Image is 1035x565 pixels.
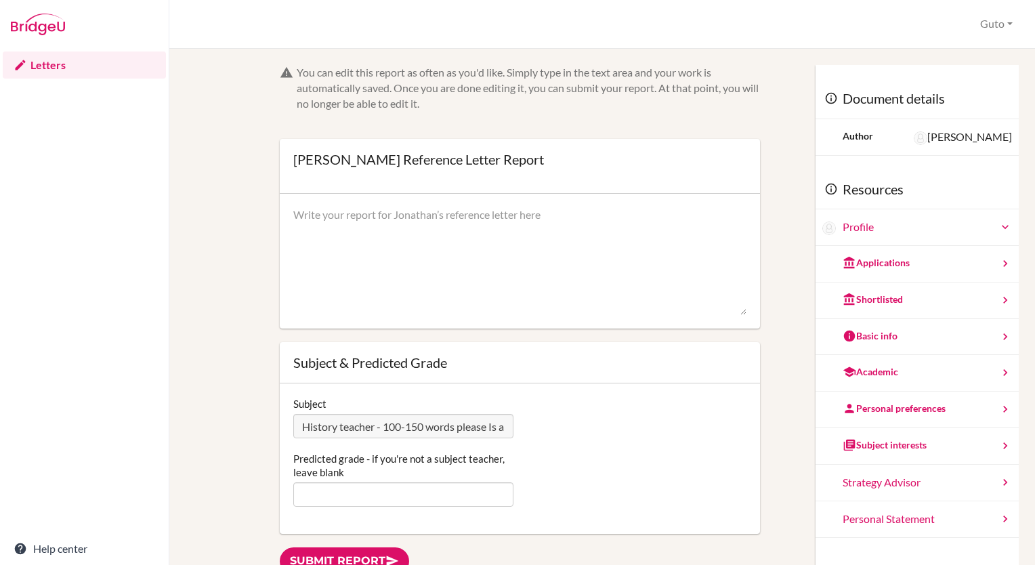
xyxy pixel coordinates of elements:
[816,428,1019,465] a: Subject interests
[843,329,897,343] div: Basic info
[816,282,1019,319] a: Shortlisted
[974,12,1019,37] button: Guto
[822,222,836,235] img: Jonathan Davies
[3,535,166,562] a: Help center
[816,501,1019,538] a: Personal Statement
[816,319,1019,356] a: Basic info
[293,152,544,166] div: [PERSON_NAME] Reference Letter Report
[914,131,927,145] img: Paul Rispin
[843,129,873,143] div: Author
[816,355,1019,392] a: Academic
[843,365,898,379] div: Academic
[293,452,513,479] label: Predicted grade - if you're not a subject teacher, leave blank
[816,392,1019,428] a: Personal preferences
[843,438,927,452] div: Subject interests
[843,219,1012,235] a: Profile
[293,356,746,369] div: Subject & Predicted Grade
[843,256,910,270] div: Applications
[11,14,65,35] img: Bridge-U
[816,246,1019,282] a: Applications
[914,129,1012,145] div: [PERSON_NAME]
[843,402,946,415] div: Personal preferences
[297,65,760,112] div: You can edit this report as often as you'd like. Simply type in the text area and your work is au...
[816,465,1019,501] a: Strategy Advisor
[843,293,903,306] div: Shortlisted
[3,51,166,79] a: Letters
[816,79,1019,119] div: Document details
[816,169,1019,210] div: Resources
[293,397,326,411] label: Subject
